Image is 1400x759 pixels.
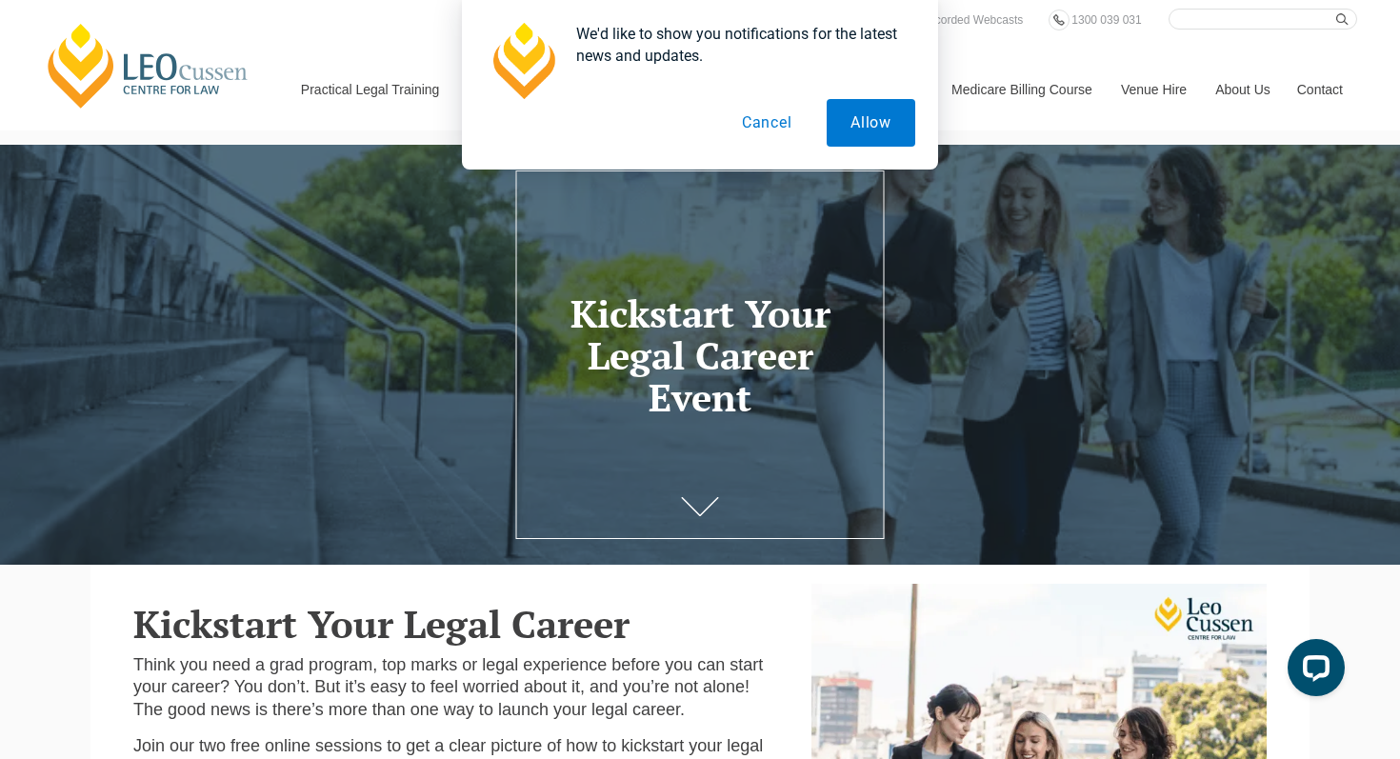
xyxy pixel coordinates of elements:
[718,99,816,147] button: Cancel
[1272,631,1352,711] iframe: LiveChat chat widget
[485,23,561,99] img: notification icon
[133,603,783,645] h2: Kickstart Your Legal Career
[827,99,915,147] button: Allow
[561,23,915,67] div: We'd like to show you notifications for the latest news and updates.
[532,292,869,418] h1: Kickstart Your Legal Career Event
[133,655,763,719] span: Think you need a grad program, top marks or legal experience before you can start your career? Yo...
